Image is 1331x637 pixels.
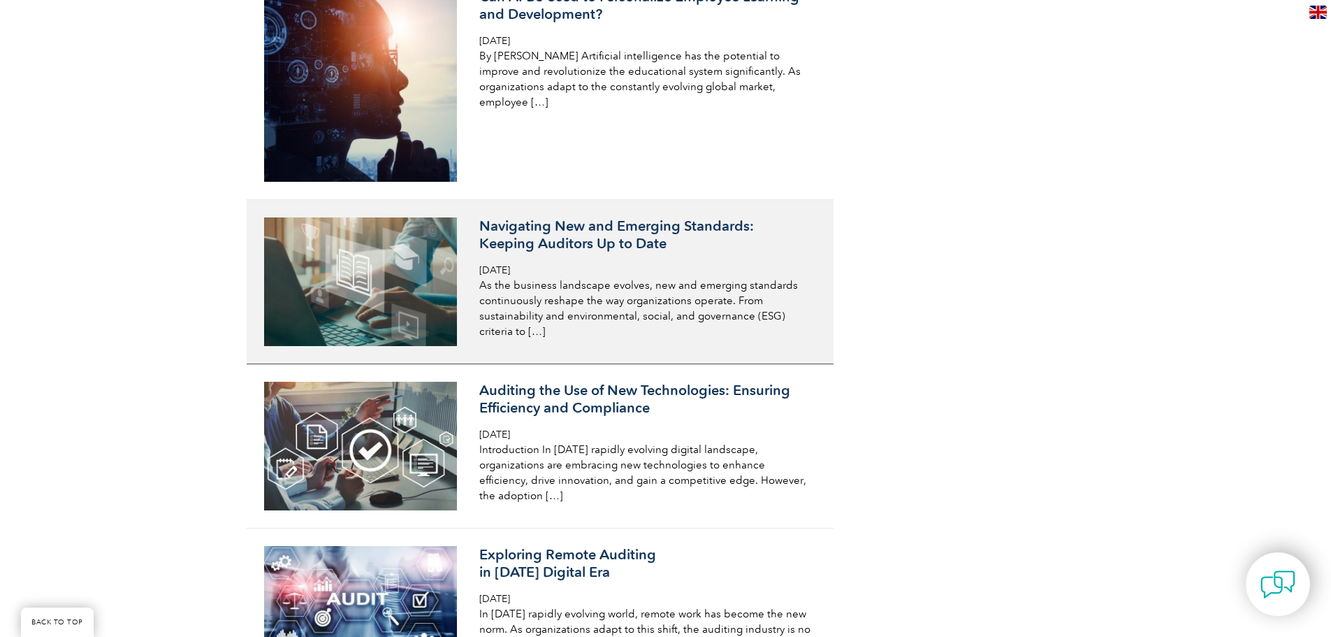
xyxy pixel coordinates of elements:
a: Navigating New and Emerging Standards:Keeping Auditors Up to Date [DATE] As the business landscap... [247,200,834,364]
p: By [PERSON_NAME] Artificial intelligence has the potential to improve and revolutionize the educa... [479,48,810,110]
img: Untitled-1920-%C3%97-1080-px-300x200.png [264,217,458,346]
a: BACK TO TOP [21,608,94,637]
span: [DATE] [479,35,510,47]
img: iStock-1061357372-300x199.jpg [264,382,458,510]
h3: Exploring Remote Auditing in [DATE] Digital Era [479,546,810,581]
img: contact-chat.png [1260,567,1295,602]
p: Introduction In [DATE] rapidly evolving digital landscape, organizations are embracing new techno... [479,442,810,503]
h3: Navigating New and Emerging Standards: Keeping Auditors Up to Date [479,217,810,252]
h3: Auditing the Use of New Technologies: Ensuring Efficiency and Compliance [479,382,810,417]
span: [DATE] [479,264,510,276]
img: en [1309,6,1327,19]
p: As the business landscape evolves, new and emerging standards continuously reshape the way organi... [479,278,810,339]
span: [DATE] [479,593,510,605]
a: Auditing the Use of New Technologies: Ensuring Efficiency and Compliance [DATE] Introduction In [... [247,364,834,528]
span: [DATE] [479,429,510,441]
